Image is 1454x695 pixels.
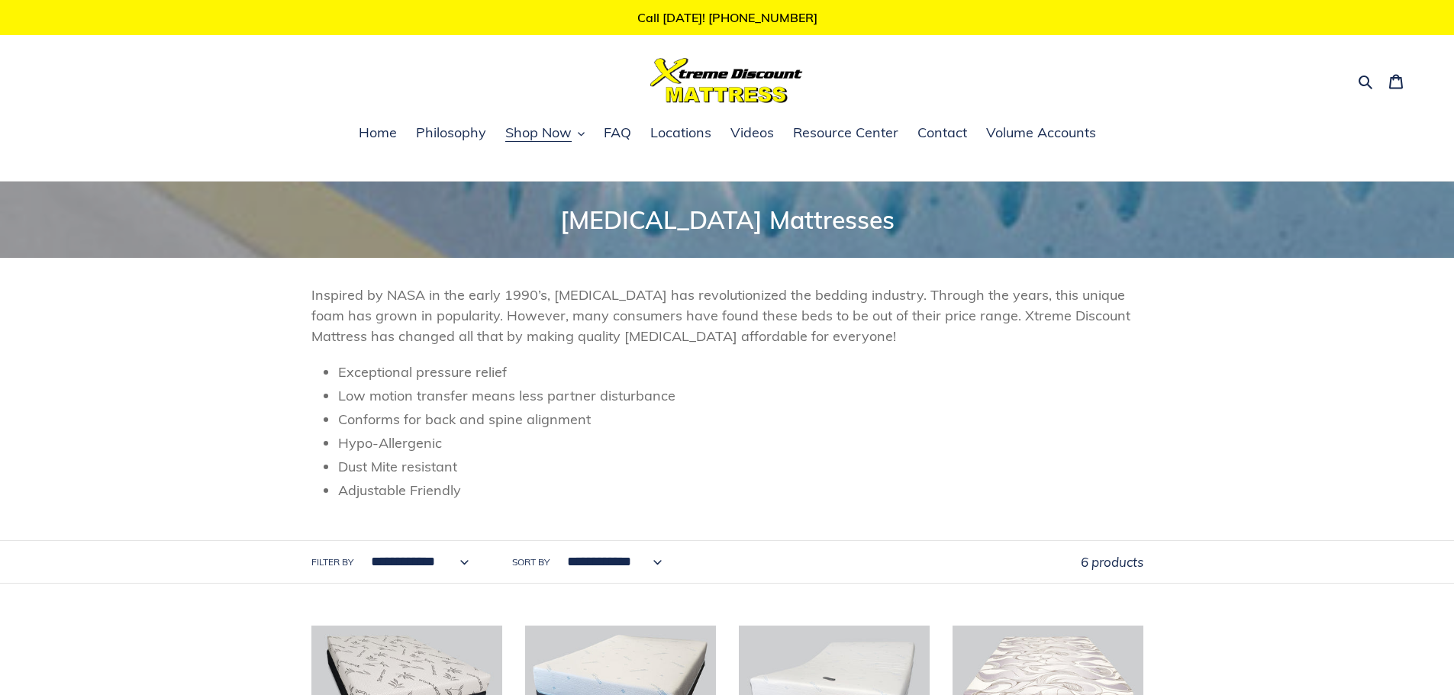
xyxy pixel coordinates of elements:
[338,362,1143,382] li: Exceptional pressure relief
[416,124,486,142] span: Philosophy
[650,124,711,142] span: Locations
[505,124,572,142] span: Shop Now
[650,58,803,103] img: Xtreme Discount Mattress
[917,124,967,142] span: Contact
[338,433,1143,453] li: Hypo-Allergenic
[338,409,1143,430] li: Conforms for back and spine alignment
[986,124,1096,142] span: Volume Accounts
[560,204,895,235] span: [MEDICAL_DATA] Mattresses
[910,122,975,145] a: Contact
[359,124,397,142] span: Home
[785,122,906,145] a: Resource Center
[338,480,1143,500] li: Adjustable Friendly
[1081,554,1143,570] span: 6 products
[978,122,1104,145] a: Volume Accounts
[604,124,631,142] span: FAQ
[408,122,494,145] a: Philosophy
[498,122,592,145] button: Shop Now
[338,385,1143,406] li: Low motion transfer means less partner disturbance
[512,555,550,569] label: Sort by
[793,124,898,142] span: Resource Center
[723,122,782,145] a: Videos
[338,456,1143,477] li: Dust Mite resistant
[643,122,719,145] a: Locations
[596,122,639,145] a: FAQ
[730,124,774,142] span: Videos
[311,285,1143,346] p: Inspired by NASA in the early 1990’s, [MEDICAL_DATA] has revolutionized the bedding industry. Thr...
[311,555,353,569] label: Filter by
[351,122,405,145] a: Home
